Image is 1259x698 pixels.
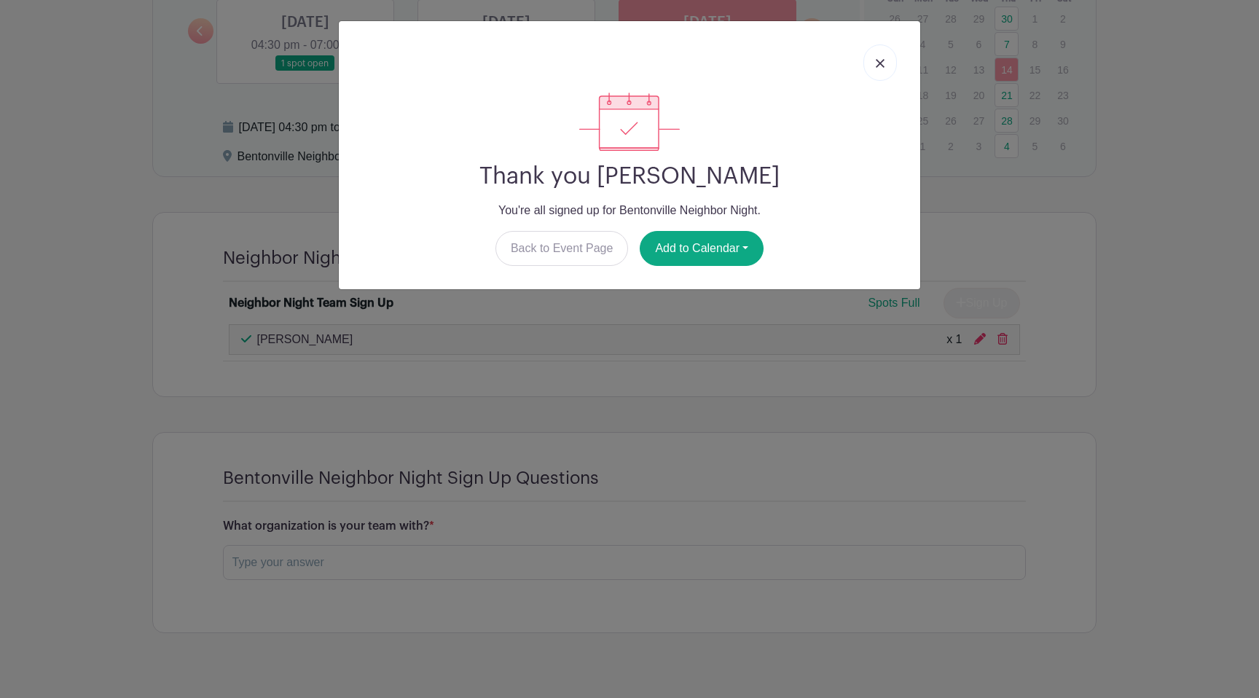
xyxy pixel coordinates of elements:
a: Back to Event Page [495,231,629,266]
img: signup_complete-c468d5dda3e2740ee63a24cb0ba0d3ce5d8a4ecd24259e683200fb1569d990c8.svg [579,93,680,151]
h2: Thank you [PERSON_NAME] [350,162,909,190]
p: You're all signed up for Bentonville Neighbor Night. [350,202,909,219]
button: Add to Calendar [640,231,764,266]
img: close_button-5f87c8562297e5c2d7936805f587ecaba9071eb48480494691a3f1689db116b3.svg [876,59,885,68]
